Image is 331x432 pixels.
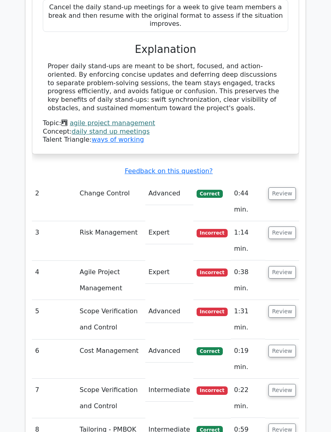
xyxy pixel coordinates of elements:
[145,300,193,323] td: Advanced
[48,44,283,56] h3: Explanation
[145,340,193,363] td: Advanced
[231,222,265,261] td: 1:14 min.
[32,261,76,300] td: 4
[32,340,76,379] td: 6
[76,182,145,222] td: Change Control
[32,182,76,222] td: 2
[32,300,76,340] td: 5
[231,261,265,300] td: 0:38 min.
[231,182,265,222] td: 0:44 min.
[197,387,228,395] span: Incorrect
[145,222,193,245] td: Expert
[76,379,145,418] td: Scope Verification and Control
[76,300,145,340] td: Scope Verification and Control
[145,182,193,206] td: Advanced
[197,269,228,277] span: Incorrect
[268,188,296,200] button: Review
[268,227,296,239] button: Review
[72,128,150,136] a: daily stand up meetings
[125,168,213,175] a: Feedback on this question?
[145,261,193,284] td: Expert
[145,379,193,402] td: Intermediate
[197,348,223,356] span: Correct
[197,190,223,198] span: Correct
[92,136,144,144] a: ways of working
[197,229,228,237] span: Incorrect
[268,384,296,397] button: Review
[48,63,283,113] div: Proper daily stand-ups are meant to be short, focused, and action-oriented. By enforcing concise ...
[43,120,288,145] div: Talent Triangle:
[32,222,76,261] td: 3
[76,222,145,261] td: Risk Management
[197,308,228,316] span: Incorrect
[268,266,296,279] button: Review
[32,379,76,418] td: 7
[231,379,265,418] td: 0:22 min.
[76,261,145,300] td: Agile Project Management
[70,120,155,127] a: agile project management
[231,300,265,340] td: 1:31 min.
[43,128,288,136] div: Concept:
[43,120,288,128] div: Topic:
[231,340,265,379] td: 0:19 min.
[268,345,296,358] button: Review
[76,340,145,379] td: Cost Management
[268,306,296,318] button: Review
